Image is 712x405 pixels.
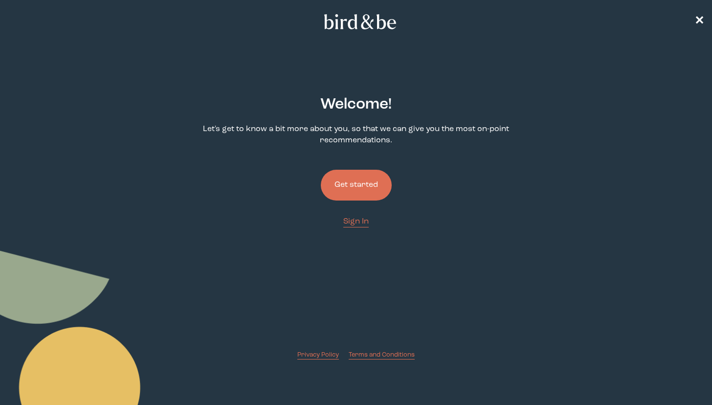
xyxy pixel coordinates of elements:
a: Terms and Conditions [349,350,415,360]
span: Terms and Conditions [349,352,415,358]
p: Let's get to know a bit more about you, so that we can give you the most on-point recommendations. [186,124,526,146]
a: Privacy Policy [297,350,339,360]
a: Get started [321,154,392,216]
span: Sign In [343,218,369,225]
h2: Welcome ! [320,93,392,116]
iframe: Gorgias live chat messenger [663,359,702,395]
a: ✕ [694,13,704,30]
span: Privacy Policy [297,352,339,358]
button: Get started [321,170,392,201]
span: ✕ [694,16,704,27]
a: Sign In [343,216,369,227]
